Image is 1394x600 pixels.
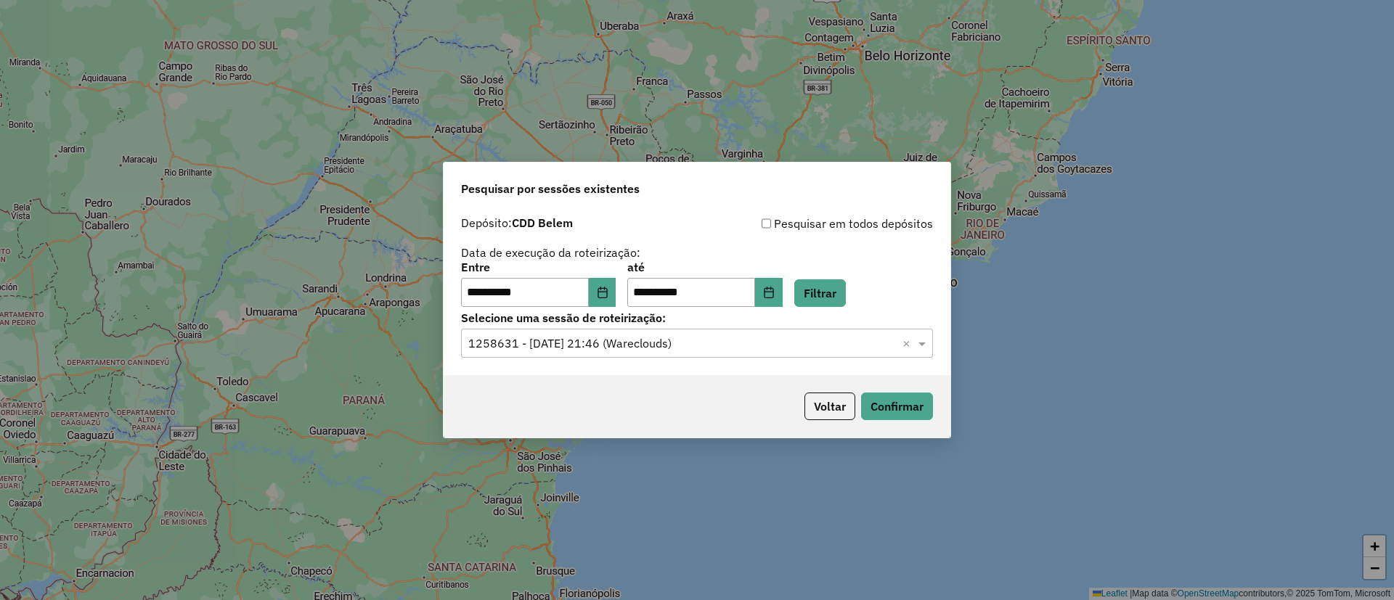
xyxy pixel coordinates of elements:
label: Depósito: [461,214,573,231]
div: Pesquisar em todos depósitos [697,215,933,232]
button: Choose Date [755,278,783,307]
button: Filtrar [794,279,846,307]
button: Confirmar [861,393,933,420]
strong: CDD Belem [512,215,573,230]
label: Data de execução da roteirização: [461,244,640,261]
span: Clear all [902,334,915,352]
label: até [627,258,782,276]
button: Voltar [804,393,855,420]
label: Selecione uma sessão de roteirização: [461,309,933,326]
button: Choose Date [589,278,616,307]
label: Entre [461,258,616,276]
span: Pesquisar por sessões existentes [461,180,640,197]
